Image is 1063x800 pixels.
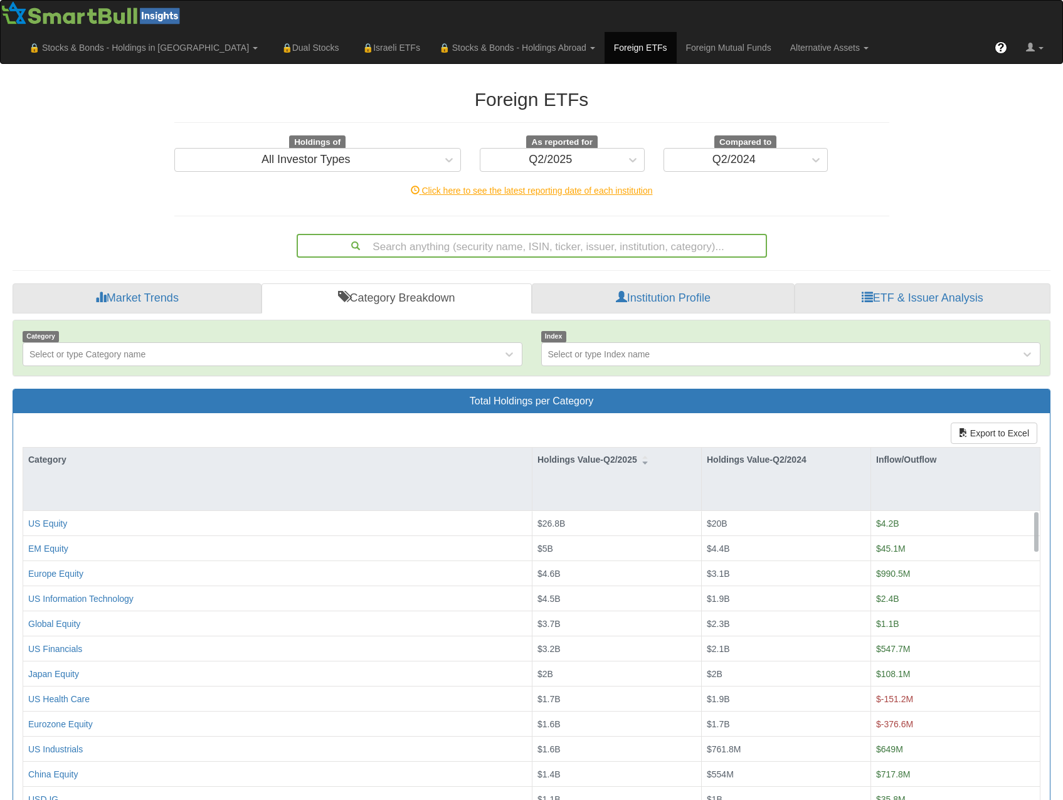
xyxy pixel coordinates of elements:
button: Japan Equity [28,668,79,680]
h2: Foreign ETFs [174,89,889,110]
span: $2.1B [707,644,730,654]
span: $1.4B [537,769,561,779]
button: Europe Equity [28,567,83,580]
button: US Financials [28,643,82,655]
div: Inflow/Outflow [871,448,1040,471]
span: $4.2B [876,518,899,529]
button: China Equity [28,768,78,781]
div: Click here to see the latest reporting date of each institution [165,184,899,197]
button: US Health Care [28,693,90,705]
div: Select or type Category name [29,348,145,361]
div: All Investor Types [262,154,351,166]
img: Smartbull [1,1,185,26]
span: Index [541,331,566,342]
span: $3.2B [537,644,561,654]
span: $20B [707,518,727,529]
button: US Information Technology [28,592,134,605]
span: $3.1B [707,569,730,579]
span: $2B [707,669,722,679]
div: Holdings Value-Q2/2025 [532,448,701,471]
a: Institution Profile [532,283,794,313]
a: 🔒Dual Stocks [267,32,348,63]
a: 🔒 Stocks & Bonds - Holdings in [GEOGRAPHIC_DATA] [19,32,267,63]
span: $547.7M [876,644,910,654]
span: $4.5B [537,594,561,604]
a: Category Breakdown [262,283,532,313]
a: 🔒 Stocks & Bonds - Holdings Abroad [430,32,605,63]
span: $2.4B [876,594,899,604]
button: Export to Excel [951,423,1037,444]
button: Global Equity [28,618,80,630]
span: $717.8M [876,769,910,779]
span: $1.1B [876,619,899,629]
h3: Total Holdings per Category [23,396,1040,407]
span: $1.7B [537,694,561,704]
span: $45.1M [876,544,906,554]
span: $2.3B [707,619,730,629]
a: ETF & Issuer Analysis [795,283,1050,313]
span: $1.7B [707,719,730,729]
a: Foreign ETFs [605,32,677,63]
span: $2B [537,669,553,679]
span: $554M [707,769,734,779]
span: $108.1M [876,669,910,679]
span: $-376.6M [876,719,913,729]
button: US Industrials [28,743,83,755]
span: $1.9B [707,594,730,604]
span: $4.6B [537,569,561,579]
a: Alternative Assets [781,32,878,63]
span: $990.5M [876,569,910,579]
div: Q2/2025 [529,154,572,166]
button: Eurozone Equity [28,718,93,730]
span: ? [998,41,1005,54]
button: US Equity [28,517,67,530]
span: $649M [876,744,903,754]
div: Search anything (security name, ISIN, ticker, issuer, institution, category)... [298,235,766,256]
span: $-151.2M [876,694,913,704]
div: Q2/2024 [712,154,756,166]
span: $1.9B [707,694,730,704]
span: $761.8M [707,744,741,754]
div: Holdings Value-Q2/2024 [702,448,870,471]
button: EM Equity [28,542,68,555]
span: $4.4B [707,544,730,554]
span: Holdings of [289,135,346,149]
span: $1.6B [537,719,561,729]
span: $3.7B [537,619,561,629]
span: $5B [537,544,553,554]
a: Market Trends [13,283,262,313]
span: $26.8B [537,518,565,529]
a: 🔒Israeli ETFs [348,32,429,63]
span: As reported for [526,135,598,149]
span: $1.6B [537,744,561,754]
a: ? [985,32,1017,63]
span: Category [23,331,59,342]
a: Foreign Mutual Funds [677,32,781,63]
div: Select or type Index name [548,348,650,361]
div: Category [23,448,532,471]
span: Compared to [714,135,776,149]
